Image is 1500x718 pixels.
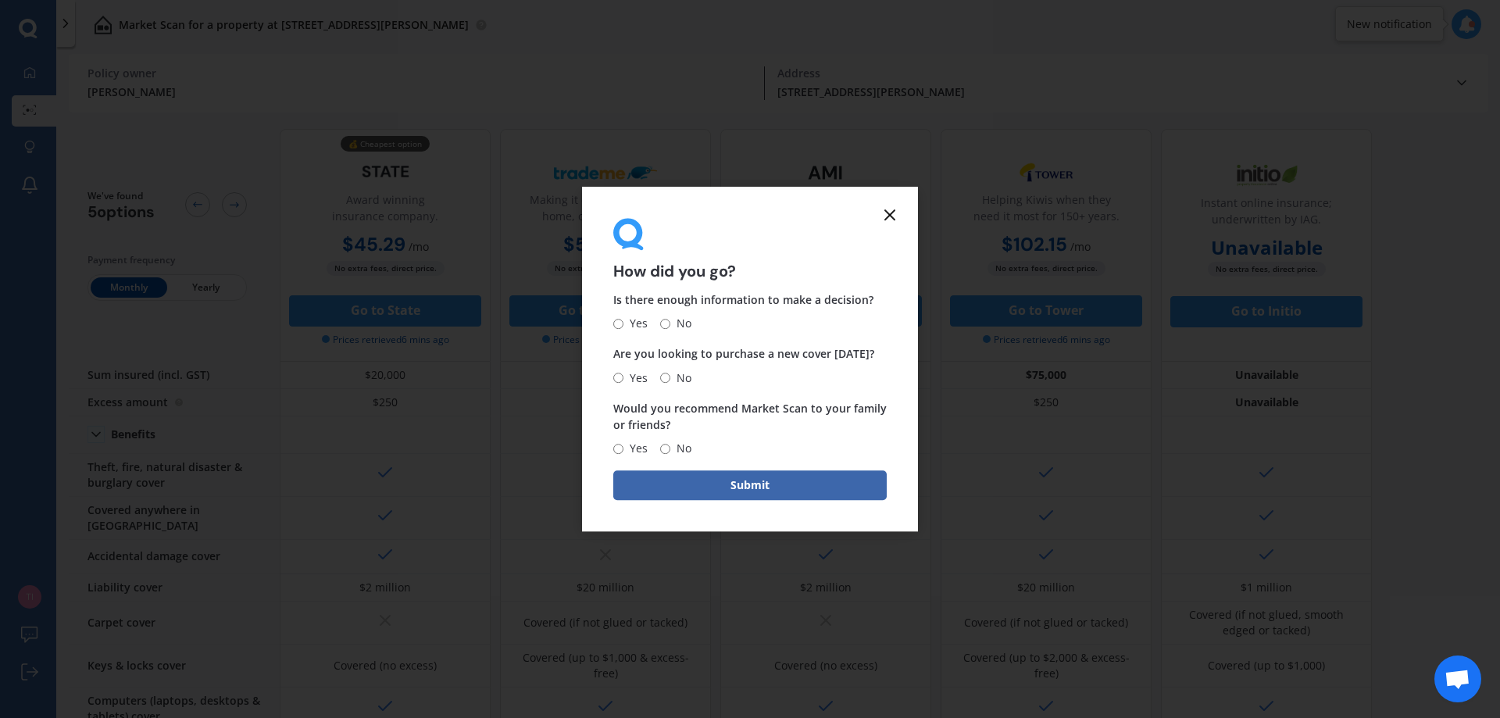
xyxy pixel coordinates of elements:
[613,401,887,432] span: Would you recommend Market Scan to your family or friends?
[670,315,691,334] span: No
[1434,655,1481,702] a: Open chat
[613,319,623,329] input: Yes
[623,439,648,458] span: Yes
[670,369,691,388] span: No
[613,470,887,500] button: Submit
[660,444,670,454] input: No
[670,439,691,458] span: No
[613,373,623,383] input: Yes
[613,293,873,308] span: Is there enough information to make a decision?
[623,315,648,334] span: Yes
[613,218,887,280] div: How did you go?
[623,369,648,388] span: Yes
[613,347,874,362] span: Are you looking to purchase a new cover [DATE]?
[660,319,670,329] input: No
[660,373,670,383] input: No
[613,444,623,454] input: Yes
